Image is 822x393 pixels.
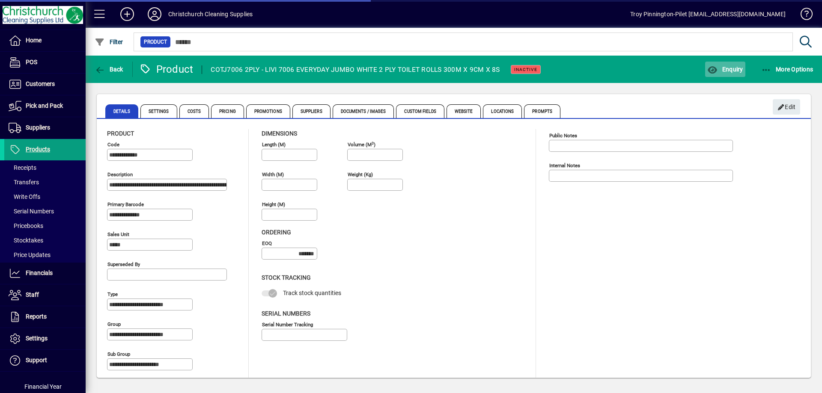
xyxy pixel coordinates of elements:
[26,335,48,342] span: Settings
[262,274,311,281] span: Stock Tracking
[794,2,811,30] a: Knowledge Base
[4,248,86,262] a: Price Updates
[4,52,86,73] a: POS
[396,104,444,118] span: Custom Fields
[26,291,39,298] span: Staff
[179,104,209,118] span: Costs
[262,229,291,236] span: Ordering
[283,290,341,296] span: Track stock quantities
[9,222,43,229] span: Pricebooks
[26,59,37,65] span: POS
[26,357,47,363] span: Support
[4,74,86,95] a: Customers
[9,193,40,200] span: Write Offs
[262,201,285,207] mat-label: Height (m)
[9,237,43,244] span: Stocktakes
[4,350,86,371] a: Support
[333,104,394,118] span: Documents / Images
[262,321,313,327] mat-label: Serial Number tracking
[4,204,86,219] a: Serial Numbers
[4,160,86,175] a: Receipts
[524,104,560,118] span: Prompts
[107,201,144,207] mat-label: Primary barcode
[761,66,813,73] span: More Options
[4,328,86,349] a: Settings
[26,313,47,320] span: Reports
[26,80,55,87] span: Customers
[107,261,140,267] mat-label: Superseded by
[107,291,118,297] mat-label: Type
[262,171,284,177] mat-label: Width (m)
[4,30,86,51] a: Home
[759,62,816,77] button: More Options
[139,62,194,76] div: Product
[773,99,800,115] button: Edit
[707,66,743,73] span: Enquiry
[514,67,537,72] span: Inactive
[26,37,42,44] span: Home
[107,351,130,357] mat-label: Sub group
[262,240,272,246] mat-label: EOQ
[86,62,133,77] app-page-header-button: Back
[9,164,36,171] span: Receipts
[372,141,374,145] sup: 3
[144,38,167,46] span: Product
[348,142,375,148] mat-label: Volume (m )
[4,306,86,328] a: Reports
[140,104,177,118] span: Settings
[630,7,786,21] div: Troy Pinnington-Pilet [EMAIL_ADDRESS][DOMAIN_NAME]
[4,175,86,189] a: Transfers
[9,251,51,258] span: Price Updates
[113,6,141,22] button: Add
[262,310,310,317] span: Serial Numbers
[26,124,50,131] span: Suppliers
[107,231,129,237] mat-label: Sales unit
[9,208,54,215] span: Serial Numbers
[483,104,522,118] span: Locations
[4,189,86,204] a: Write Offs
[26,146,50,153] span: Products
[92,62,125,77] button: Back
[246,104,290,118] span: Promotions
[4,117,86,139] a: Suppliers
[4,284,86,306] a: Staff
[4,233,86,248] a: Stocktakes
[262,142,286,148] mat-label: Length (m)
[211,63,500,77] div: COTJ7006 2PLY - LIVI 7006 EVERYDAY JUMBO WHITE 2 PLY TOILET ROLLS 300M X 9CM X 8S
[4,263,86,284] a: Financials
[292,104,331,118] span: Suppliers
[348,171,373,177] mat-label: Weight (Kg)
[26,102,63,109] span: Pick and Pack
[4,219,86,233] a: Pricebooks
[549,133,577,139] mat-label: Public Notes
[105,104,138,118] span: Details
[4,95,86,117] a: Pick and Pack
[549,163,580,168] mat-label: Internal Notes
[107,130,134,137] span: Product
[211,104,244,118] span: Pricing
[92,34,125,50] button: Filter
[107,142,119,148] mat-label: Code
[26,269,53,276] span: Financials
[95,38,123,45] span: Filter
[107,171,133,177] mat-label: Description
[168,7,253,21] div: Christchurch Cleaning Supplies
[95,66,123,73] span: Back
[447,104,481,118] span: Website
[262,130,297,137] span: Dimensions
[141,6,168,22] button: Profile
[705,62,745,77] button: Enquiry
[24,383,62,390] span: Financial Year
[107,321,121,327] mat-label: Group
[9,179,39,186] span: Transfers
[777,100,796,114] span: Edit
